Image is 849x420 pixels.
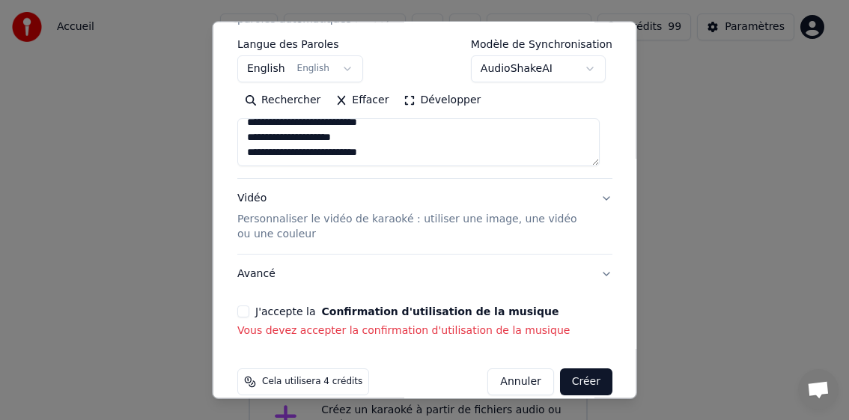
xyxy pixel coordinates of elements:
label: Langue des Paroles [237,39,363,49]
div: Vidéo [237,191,588,242]
label: J'accepte la [255,306,559,317]
p: Vous devez accepter la confirmation d'utilisation de la musique [237,323,612,338]
span: Cela utilisera 4 crédits [262,376,362,388]
button: VidéoPersonnaliser le vidéo de karaoké : utiliser une image, une vidéo ou une couleur [237,179,612,254]
div: ParolesAjoutez des paroles de chansons ou sélectionnez un modèle de paroles automatiques [237,39,612,178]
p: Personnaliser le vidéo de karaoké : utiliser une image, une vidéo ou une couleur [237,212,588,242]
button: J'accepte la [321,306,559,317]
button: Avancé [237,255,612,293]
button: Rechercher [237,88,328,112]
button: Effacer [328,88,396,112]
button: Développer [396,88,488,112]
label: Modèle de Synchronisation [470,39,612,49]
button: Créer [559,368,612,395]
button: Annuler [487,368,553,395]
